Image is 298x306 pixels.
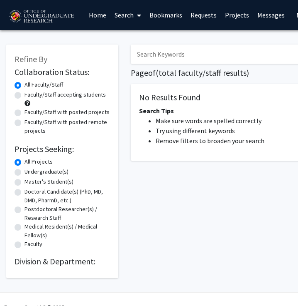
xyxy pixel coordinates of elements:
label: Faculty/Staff with posted projects [24,108,110,117]
a: Messages [253,0,289,30]
a: Projects [221,0,253,30]
h2: Collaboration Status: [15,67,110,77]
span: Search Tips [139,107,174,115]
label: Faculty [24,240,42,249]
label: All Projects [24,157,53,166]
h2: Division & Department: [15,256,110,266]
iframe: Chat [6,269,35,300]
a: Bookmarks [145,0,186,30]
a: Search [110,0,145,30]
label: Undergraduate(s) [24,167,68,176]
label: Faculty/Staff accepting students [24,90,106,99]
label: Medical Resident(s) / Medical Fellow(s) [24,222,110,240]
label: Postdoctoral Researcher(s) / Research Staff [24,205,110,222]
label: All Faculty/Staff [24,80,63,89]
a: Requests [186,0,221,30]
a: Home [85,0,110,30]
label: Master's Student(s) [24,177,73,186]
label: Doctoral Candidate(s) (PhD, MD, DMD, PharmD, etc.) [24,187,110,205]
label: Faculty/Staff with posted remote projects [24,118,110,135]
img: University of Maryland Logo [6,6,76,27]
span: Refine By [15,54,47,64]
h2: Projects Seeking: [15,144,110,154]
